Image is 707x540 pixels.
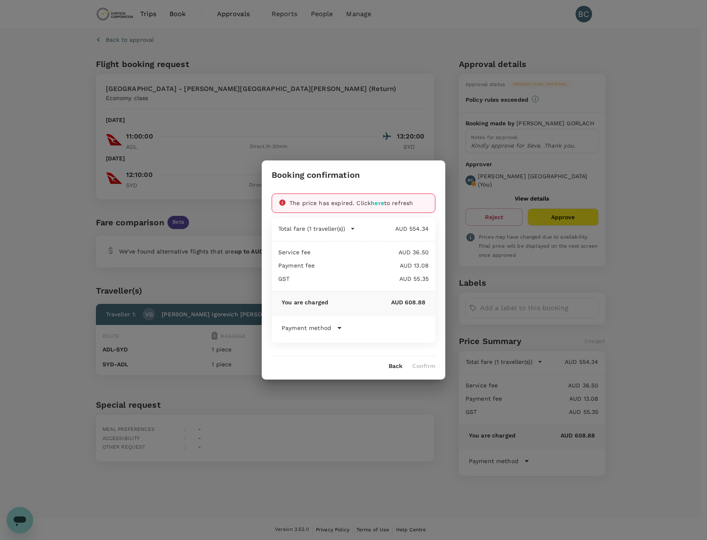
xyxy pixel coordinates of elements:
button: Back [389,363,402,370]
p: AUD 36.50 [311,248,429,256]
p: You are charged [282,298,328,306]
p: AUD 608.88 [328,298,425,306]
p: Total fare (1 traveller(s)) [278,225,345,233]
p: AUD 13.08 [315,261,429,270]
h3: Booking confirmation [272,170,360,180]
div: The price has expired. Click to refresh [289,199,428,207]
p: AUD 55.35 [289,275,429,283]
p: AUD 554.34 [355,225,429,233]
p: GST [278,275,289,283]
p: Payment method [282,324,331,332]
p: Payment fee [278,261,315,270]
p: Service fee [278,248,311,256]
button: Total fare (1 traveller(s)) [278,225,355,233]
span: here [371,200,384,206]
